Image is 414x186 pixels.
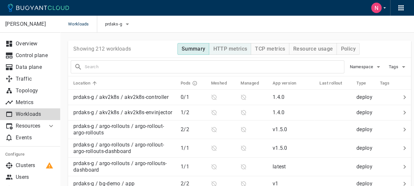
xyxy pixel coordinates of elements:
[356,145,375,151] p: deploy
[16,123,42,129] p: Resources
[16,111,55,117] p: Workloads
[192,81,197,86] svg: Running pods in current release / Expected pods
[273,94,285,100] p: 1.4.0
[211,81,227,86] h5: Meshed
[73,160,175,173] p: prdaks-g / argo-rollouts / argo-rollouts-dashboard
[73,142,175,155] p: prdaks-g / argo-rollouts / argo-rollout-argo-rollouts-dashboard
[73,80,99,86] span: Location
[73,109,172,116] p: prdaks-g / akv2k8s / akv2k8s-envinjector
[16,174,55,180] p: Users
[181,81,191,86] h5: Pods
[177,43,209,55] button: Summary
[181,126,206,133] p: 2 / 2
[16,76,55,82] p: Traffic
[73,46,131,52] p: Showing 212 workloads
[293,46,333,52] h4: Resource usage
[182,46,206,52] h4: Summary
[356,126,375,133] p: deploy
[289,43,337,55] button: Resource usage
[380,80,398,86] span: Tags
[371,3,382,13] img: Naveen Kumar Jain S
[105,22,123,27] span: prdaks-g
[5,152,55,157] h5: Configure
[73,94,169,101] p: prdaks-g / akv2k8s / akv2k8s-controller
[16,162,55,169] p: Clusters
[251,43,289,55] button: TCP metrics
[273,163,286,170] p: latest
[213,46,247,52] h4: HTTP metrics
[241,80,267,86] span: Managed
[181,145,206,151] p: 1 / 1
[350,64,374,70] span: Namespace
[356,109,375,116] p: deploy
[16,64,55,70] p: Data plane
[273,126,287,132] p: v1.5.0
[273,80,305,86] span: App version
[181,163,206,170] p: 1 / 1
[16,99,55,106] p: Metrics
[5,21,55,27] p: [PERSON_NAME]
[350,62,382,72] button: Namespace
[356,80,375,86] span: Type
[181,94,206,101] p: 0 / 1
[380,81,389,86] h5: Tags
[387,62,408,72] button: Tags
[209,43,251,55] button: HTTP metrics
[319,80,351,86] span: Last rollout
[211,80,235,86] span: Meshed
[273,81,296,86] h5: App version
[356,163,375,170] p: deploy
[273,109,285,116] p: 1.4.0
[341,46,355,52] h4: Policy
[273,145,287,151] p: v1.5.0
[319,81,342,86] h5: Last rollout
[85,62,344,71] input: Search
[181,80,206,86] span: Pods
[16,40,55,47] p: Overview
[73,123,175,136] p: prdaks-g / argo-rollouts / argo-rollout-argo-rollouts
[388,64,399,70] span: Tags
[73,81,90,86] h5: Location
[255,46,285,52] h4: TCP metrics
[105,19,131,29] button: prdaks-g
[241,81,259,86] h5: Managed
[356,94,375,101] p: deploy
[16,87,55,94] p: Topology
[16,134,55,141] p: Events
[181,109,206,116] p: 1 / 2
[356,81,366,86] h5: Type
[16,52,55,59] p: Control plane
[68,16,97,33] span: Workloads
[336,43,359,55] button: Policy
